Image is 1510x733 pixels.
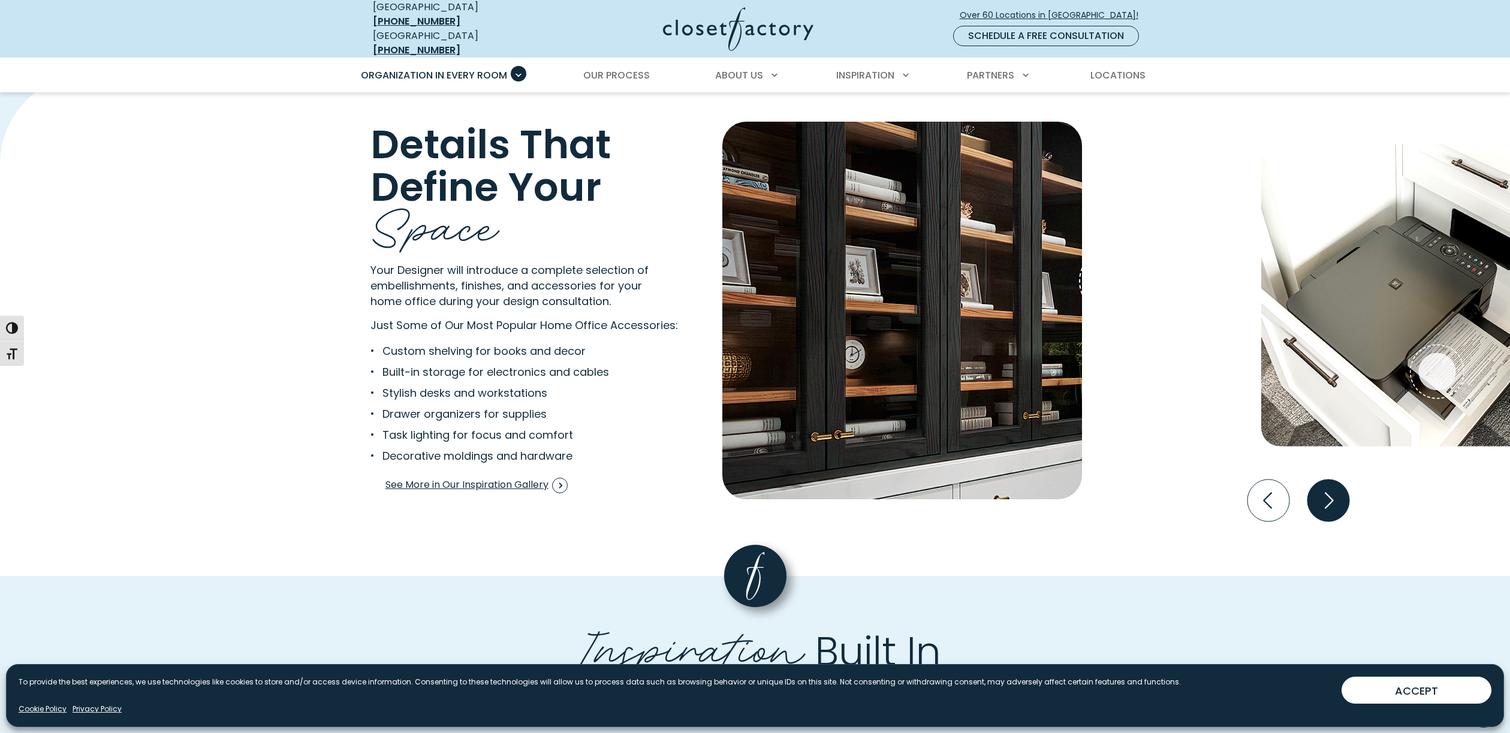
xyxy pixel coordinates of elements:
[370,406,644,422] li: Drawer organizers for supplies
[959,5,1149,26] a: Over 60 Locations in [GEOGRAPHIC_DATA]!
[373,29,547,58] div: [GEOGRAPHIC_DATA]
[370,117,611,215] span: Details That Define Your
[967,68,1014,82] span: Partners
[373,43,460,57] a: [PHONE_NUMBER]
[73,704,122,714] a: Privacy Policy
[385,478,568,493] span: See More in Our Inspiration Gallery
[19,704,67,714] a: Cookie Policy
[361,68,507,82] span: Organization in Every Room
[1243,475,1294,526] button: Previous slide
[19,677,1181,687] p: To provide the best experiences, we use technologies like cookies to store and/or access device i...
[960,9,1148,22] span: Over 60 Locations in [GEOGRAPHIC_DATA]!
[1303,475,1354,526] button: Next slide
[373,14,460,28] a: [PHONE_NUMBER]
[385,473,568,497] a: See More in Our Inspiration Gallery
[815,624,941,679] span: Built In
[569,608,806,680] span: Inspiration
[370,427,644,443] li: Task lighting for focus and comfort
[352,59,1158,92] nav: Primary Menu
[370,186,499,258] span: Space
[836,68,894,82] span: Inspiration
[663,7,813,51] img: Closet Factory Logo
[370,448,644,464] li: Decorative moldings and hardware
[370,263,649,309] span: Your Designer will introduce a complete selection of embellishments, finishes, and accessories fo...
[370,385,644,401] li: Stylish desks and workstations
[370,343,644,359] li: Custom shelving for books and decor
[715,68,763,82] span: About Us
[722,122,1082,499] img: Glass front cabinetry
[370,364,644,380] li: Built-in storage for electronics and cables
[1090,68,1146,82] span: Locations
[1342,677,1491,704] button: ACCEPT
[583,68,650,82] span: Our Process
[370,317,683,333] p: Just Some of Our Most Popular Home Office Accessories:
[953,26,1139,46] a: Schedule a Free Consultation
